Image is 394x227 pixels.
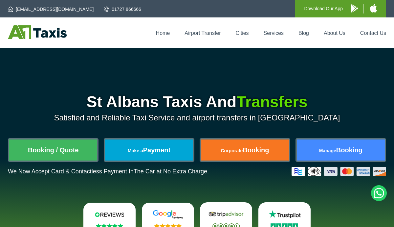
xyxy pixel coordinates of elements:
a: Airport Transfer [185,30,221,36]
a: CorporateBooking [201,139,289,161]
p: We Now Accept Card & Contactless Payment In [8,168,209,175]
a: Cities [236,30,249,36]
a: Make aPayment [105,139,193,161]
span: The Car at No Extra Charge. [134,168,209,175]
a: About Us [324,30,345,36]
span: Make a [128,148,143,153]
a: Contact Us [360,30,386,36]
a: ManageBooking [297,139,385,161]
p: Satisfied and Reliable Taxi Service and airport transfers in [GEOGRAPHIC_DATA] [8,113,386,122]
a: Home [156,30,170,36]
a: 01727 866666 [104,6,141,13]
span: Manage [319,148,336,153]
a: Booking / Quote [9,139,97,161]
h1: St Albans Taxis And [8,94,386,110]
img: Trustpilot [266,210,303,219]
span: Corporate [221,148,243,153]
img: Google [149,210,187,219]
img: A1 Taxis Android App [351,4,358,13]
a: Blog [298,30,309,36]
img: A1 Taxis iPhone App [370,4,377,13]
a: [EMAIL_ADDRESS][DOMAIN_NAME] [8,6,94,13]
img: Reviews.io [91,210,128,219]
p: Download Our App [304,5,343,13]
span: Transfers [236,93,307,111]
a: Services [264,30,284,36]
img: Credit And Debit Cards [292,167,386,176]
img: Tripadvisor [207,210,245,219]
img: A1 Taxis St Albans LTD [8,25,67,39]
